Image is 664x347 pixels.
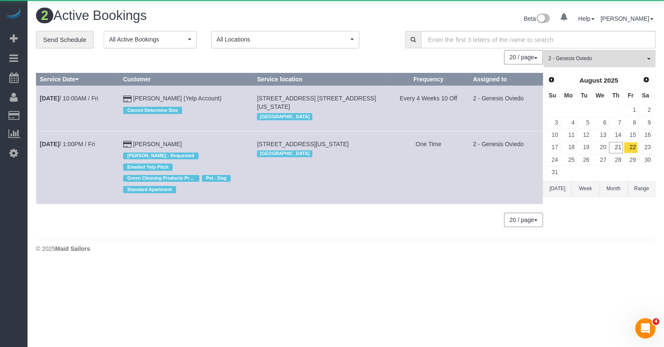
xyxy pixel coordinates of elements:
[628,92,634,99] span: Friday
[609,154,623,166] a: 28
[36,8,53,23] span: 2
[421,31,656,48] input: Enter the first 3 letters of the name to search
[543,50,656,63] ol: All Teams
[545,129,559,141] a: 10
[624,105,638,116] a: 1
[133,141,182,147] a: [PERSON_NAME]
[601,15,653,22] a: [PERSON_NAME]
[253,131,388,204] td: Service location
[639,154,653,166] a: 30
[639,105,653,116] a: 2
[548,76,555,83] span: Prev
[123,186,176,193] span: Standard Apartment
[639,129,653,141] a: 16
[628,181,656,197] button: Range
[388,86,469,131] td: Frequency
[5,8,22,20] img: Automaid Logo
[545,154,559,166] a: 24
[202,175,231,182] span: Pet - Dog
[642,92,649,99] span: Saturday
[253,73,388,86] th: Service location
[123,175,199,182] span: Green Cleaning Products Provided
[257,141,349,147] span: [STREET_ADDRESS][US_STATE]
[123,96,132,102] i: Credit Card Payment
[257,148,384,159] div: Location
[36,73,120,86] th: Service Date
[119,131,253,204] td: Customer
[504,50,543,64] button: 20 / page
[123,164,173,170] span: Emailed Yelp Pitch
[609,142,623,153] a: 21
[543,50,656,67] button: 2 - Genesis Oviedo
[560,142,576,153] a: 18
[104,31,197,48] button: All Active Bookings
[123,107,182,114] span: Cannot Determine Size
[545,142,559,153] a: 17
[40,141,59,147] b: [DATE]
[123,153,198,159] span: [PERSON_NAME] - Requested
[653,318,659,325] span: 4
[548,92,556,99] span: Sunday
[40,95,59,102] b: [DATE]
[55,245,90,252] strong: Maid Sailors
[257,113,312,120] span: [GEOGRAPHIC_DATA]
[469,131,543,204] td: Assigned to
[581,92,587,99] span: Tuesday
[560,117,576,128] a: 4
[609,129,623,141] a: 14
[624,142,638,153] a: 22
[504,213,543,227] button: 20 / page
[609,117,623,128] a: 7
[600,181,628,197] button: Month
[211,31,359,48] button: All Locations
[560,154,576,166] a: 25
[36,86,120,131] td: Schedule date
[571,181,599,197] button: Week
[133,95,222,102] a: [PERSON_NAME] (Yelp Account)
[545,167,559,178] a: 31
[36,31,94,49] a: Send Schedule
[577,142,591,153] a: 19
[469,86,543,131] td: Assigned to
[592,142,608,153] a: 20
[624,154,638,166] a: 29
[217,35,348,44] span: All Locations
[564,92,573,99] span: Monday
[560,129,576,141] a: 11
[536,14,550,25] img: New interface
[388,131,469,204] td: Frequency
[545,117,559,128] a: 3
[635,318,656,339] iframe: Intercom live chat
[257,95,376,110] span: [STREET_ADDRESS] [STREET_ADDRESS][US_STATE]
[36,8,339,23] h1: Active Bookings
[603,77,618,84] span: 2025
[388,73,469,86] th: Frequency
[109,35,186,44] span: All Active Bookings
[639,117,653,128] a: 9
[119,86,253,131] td: Customer
[577,129,591,141] a: 12
[624,117,638,128] a: 8
[640,74,652,86] a: Next
[40,95,98,102] a: [DATE]/ 10:00AM / Fri
[595,92,604,99] span: Wednesday
[578,15,595,22] a: Help
[577,117,591,128] a: 5
[253,86,388,131] td: Service location
[504,213,543,227] nav: Pagination navigation
[257,111,384,122] div: Location
[36,131,120,204] td: Schedule date
[504,50,543,64] nav: Pagination navigation
[40,141,95,147] a: [DATE]/ 1:00PM / Fri
[123,142,132,147] i: Credit Card Payment
[546,74,557,86] a: Prev
[543,181,571,197] button: [DATE]
[257,150,312,157] span: [GEOGRAPHIC_DATA]
[119,73,253,86] th: Customer
[592,129,608,141] a: 13
[524,15,550,22] a: Beta
[469,73,543,86] th: Assigned to
[548,55,645,62] span: 2 - Genesis Oviedo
